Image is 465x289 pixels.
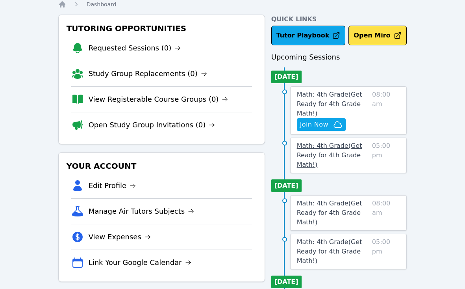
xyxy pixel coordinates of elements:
[89,43,181,54] a: Requested Sessions (0)
[297,142,362,168] span: Math: 4th Grade ( Get Ready for 4th Grade Math! )
[87,1,117,7] span: Dashboard
[89,231,151,242] a: View Expenses
[89,119,215,131] a: Open Study Group Invitations (0)
[89,68,207,79] a: Study Group Replacements (0)
[65,21,258,35] h3: Tutoring Opportunities
[297,237,369,266] a: Math: 4th Grade(Get Ready for 4th Grade Math!)
[372,90,400,131] span: 08:00 am
[297,90,369,118] a: Math: 4th Grade(Get Ready for 4th Grade Math!)
[271,52,407,63] h3: Upcoming Sessions
[372,199,400,227] span: 08:00 am
[271,15,407,24] h4: Quick Links
[297,199,369,227] a: Math: 4th Grade(Get Ready for 4th Grade Math!)
[89,257,191,268] a: Link Your Google Calendar
[297,91,362,117] span: Math: 4th Grade ( Get Ready for 4th Grade Math! )
[297,200,362,226] span: Math: 4th Grade ( Get Ready for 4th Grade Math! )
[372,237,400,266] span: 05:00 pm
[271,276,302,288] li: [DATE]
[348,26,406,45] button: Open Miro
[58,0,407,8] nav: Breadcrumb
[297,141,369,170] a: Math: 4th Grade(Get Ready for 4th Grade Math!)
[89,180,136,191] a: Edit Profile
[271,71,302,83] li: [DATE]
[65,159,258,173] h3: Your Account
[297,238,362,265] span: Math: 4th Grade ( Get Ready for 4th Grade Math! )
[297,118,346,131] button: Join Now
[300,120,328,129] span: Join Now
[271,26,346,45] a: Tutor Playbook
[271,179,302,192] li: [DATE]
[87,0,117,8] a: Dashboard
[89,206,195,217] a: Manage Air Tutors Subjects
[89,94,228,105] a: View Registerable Course Groups (0)
[372,141,400,170] span: 05:00 pm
